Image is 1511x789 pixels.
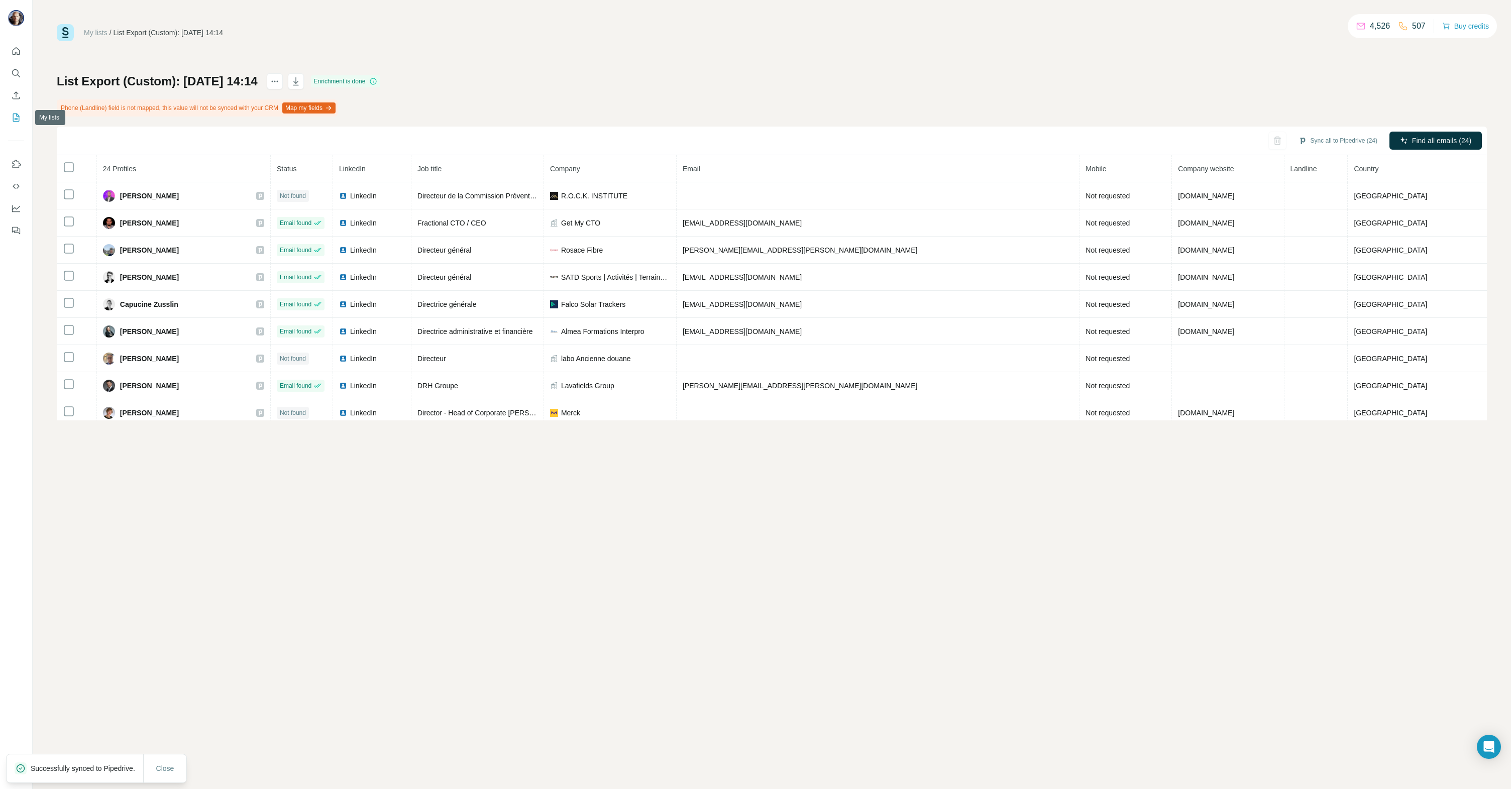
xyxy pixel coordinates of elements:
a: My lists [84,29,107,37]
span: LinkedIn [350,354,377,364]
img: LinkedIn logo [339,192,347,200]
span: LinkedIn [350,381,377,391]
span: LinkedIn [350,245,377,255]
span: Country [1354,165,1378,173]
img: Avatar [103,298,115,310]
span: [PERSON_NAME] [120,326,179,336]
span: Not found [280,191,306,200]
span: [GEOGRAPHIC_DATA] [1354,382,1427,390]
img: LinkedIn logo [339,219,347,227]
span: Close [156,763,174,773]
span: [GEOGRAPHIC_DATA] [1354,327,1427,335]
img: Avatar [103,190,115,202]
img: company-logo [550,273,558,281]
img: Avatar [103,271,115,283]
button: Use Surfe API [8,177,24,195]
span: Mobile [1086,165,1106,173]
span: [DOMAIN_NAME] [1178,192,1234,200]
p: Successfully synced to Pipedrive. [31,763,143,773]
span: Landline [1290,165,1317,173]
button: Search [8,64,24,82]
span: [EMAIL_ADDRESS][DOMAIN_NAME] [683,300,802,308]
span: [GEOGRAPHIC_DATA] [1354,355,1427,363]
span: [PERSON_NAME] [120,272,179,282]
img: LinkedIn logo [339,355,347,363]
span: LinkedIn [350,299,377,309]
button: Map my fields [282,102,336,114]
img: LinkedIn logo [339,382,347,390]
span: Company [550,165,580,173]
img: LinkedIn logo [339,300,347,308]
span: [DOMAIN_NAME] [1178,327,1234,335]
span: [GEOGRAPHIC_DATA] [1354,273,1427,281]
span: Director - Head of Corporate [PERSON_NAME] [417,409,566,417]
span: Not requested [1086,219,1130,227]
span: [PERSON_NAME] [120,381,179,391]
img: company-logo [550,192,558,200]
img: LinkedIn logo [339,246,347,254]
span: LinkedIn [350,408,377,418]
span: SATD Sports | Activités | Terrains | Détente [561,272,670,282]
span: Not requested [1086,192,1130,200]
span: Not requested [1086,273,1130,281]
span: Job title [417,165,442,173]
span: Email found [280,218,311,228]
span: [GEOGRAPHIC_DATA] [1354,409,1427,417]
span: Status [277,165,297,173]
button: Sync all to Pipedrive (24) [1291,133,1384,148]
span: Fractional CTO / CEO [417,219,486,227]
span: Not found [280,354,306,363]
button: Close [149,759,181,777]
img: Surfe Logo [57,24,74,41]
span: labo Ancienne douane [561,354,631,364]
img: company-logo [550,300,558,308]
span: Not requested [1086,409,1130,417]
span: Rosace Fibre [561,245,603,255]
img: company-logo [550,409,558,417]
img: Avatar [103,217,115,229]
span: LinkedIn [350,272,377,282]
img: LinkedIn logo [339,273,347,281]
span: [PERSON_NAME] [120,245,179,255]
span: Email found [280,273,311,282]
span: [EMAIL_ADDRESS][DOMAIN_NAME] [683,327,802,335]
span: Not requested [1086,355,1130,363]
button: Dashboard [8,199,24,217]
img: company-logo [550,327,558,335]
span: 24 Profiles [103,165,136,173]
span: Falco Solar Trackers [561,299,625,309]
span: Directeur général [417,246,471,254]
div: Open Intercom Messenger [1477,735,1501,759]
span: Email found [280,327,311,336]
img: Avatar [103,380,115,392]
span: Not found [280,408,306,417]
h1: List Export (Custom): [DATE] 14:14 [57,73,258,89]
span: [GEOGRAPHIC_DATA] [1354,300,1427,308]
span: Not requested [1086,300,1130,308]
span: Not requested [1086,246,1130,254]
span: LinkedIn [339,165,366,173]
span: [PERSON_NAME] [120,354,179,364]
span: [DOMAIN_NAME] [1178,409,1234,417]
span: Directrice administrative et financière [417,327,533,335]
button: Find all emails (24) [1389,132,1482,150]
span: Email found [280,300,311,309]
span: [PERSON_NAME][EMAIL_ADDRESS][PERSON_NAME][DOMAIN_NAME] [683,246,918,254]
button: Enrich CSV [8,86,24,104]
span: Directeur [417,355,446,363]
span: [PERSON_NAME] [120,218,179,228]
span: [GEOGRAPHIC_DATA] [1354,192,1427,200]
span: DRH Groupe [417,382,458,390]
span: [PERSON_NAME] [120,191,179,201]
span: Email [683,165,700,173]
img: Avatar [103,407,115,419]
div: List Export (Custom): [DATE] 14:14 [114,28,223,38]
span: [GEOGRAPHIC_DATA] [1354,246,1427,254]
img: LinkedIn logo [339,327,347,335]
span: [DOMAIN_NAME] [1178,300,1234,308]
span: Directeur de la Commission Prévention des Risques & Sûreté Stratégique [417,192,647,200]
span: Lavafields Group [561,381,614,391]
span: [DOMAIN_NAME] [1178,219,1234,227]
span: Email found [280,246,311,255]
span: LinkedIn [350,218,377,228]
